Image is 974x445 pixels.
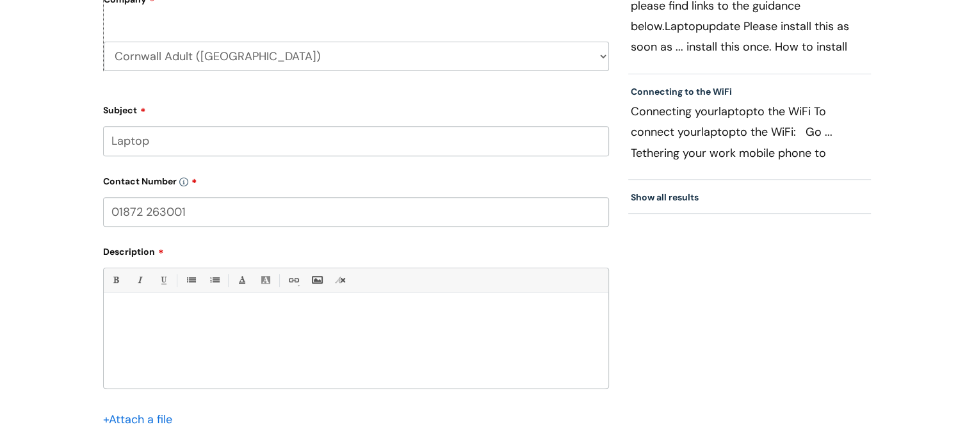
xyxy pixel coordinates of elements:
[183,272,199,288] a: • Unordered List (Ctrl-Shift-7)
[332,272,348,288] a: Remove formatting (Ctrl-\)
[309,272,325,288] a: Insert Image...
[285,272,301,288] a: Link
[206,272,222,288] a: 1. Ordered List (Ctrl-Shift-8)
[631,101,869,163] p: Connecting your to the WiFi To connect your to the WiFi: Go ... Tethering your work mobile phone ...
[234,272,250,288] a: Font Color
[631,86,732,97] a: Connecting to the WiFi
[718,104,753,119] span: laptop
[103,101,609,116] label: Subject
[155,272,171,288] a: Underline(Ctrl-U)
[701,124,736,140] span: laptop
[103,409,180,430] div: Attach a file
[103,242,609,257] label: Description
[131,272,147,288] a: Italic (Ctrl-I)
[631,191,699,203] a: Show all results
[665,19,702,34] span: Laptop
[179,177,188,186] img: info-icon.svg
[108,272,124,288] a: Bold (Ctrl-B)
[257,272,273,288] a: Back Color
[103,172,609,187] label: Contact Number
[103,412,109,427] span: +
